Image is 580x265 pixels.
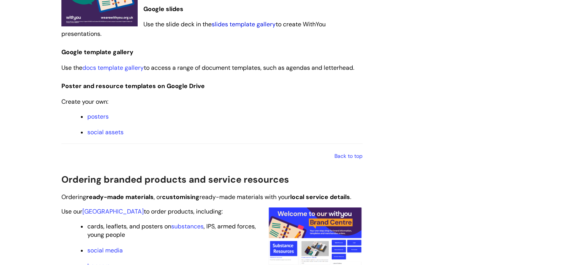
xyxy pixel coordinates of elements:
span: Ordering branded products and service resources [61,173,289,185]
span: Use our to order products, including: [61,207,223,215]
span: Ordering , or ready-made materials with your . [61,193,351,201]
a: [GEOGRAPHIC_DATA] [82,207,144,215]
strong: local service details [290,193,350,201]
strong: ready-made materials [86,193,154,201]
a: Back to top [334,153,363,159]
a: social media [87,246,123,254]
a: docs template gallery [82,64,144,72]
span: Use the slide deck in the to create WithYou presentations. [61,20,326,38]
strong: customising [162,193,199,201]
span: cards, leaflets, and posters on , IPS, armed forces, young people [87,222,256,239]
span: Poster and resource templates on Google Drive [61,82,205,90]
span: Google slides [143,5,183,13]
a: posters [87,112,109,120]
span: Create your own: [61,98,108,106]
a: substances [171,222,204,230]
a: social assets [87,128,124,136]
a: slides template gallery [212,20,276,28]
span: Google template gallery [61,48,133,56]
span: Use the to access a range of document templates, such as agendas and letterhead. [61,64,354,72]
